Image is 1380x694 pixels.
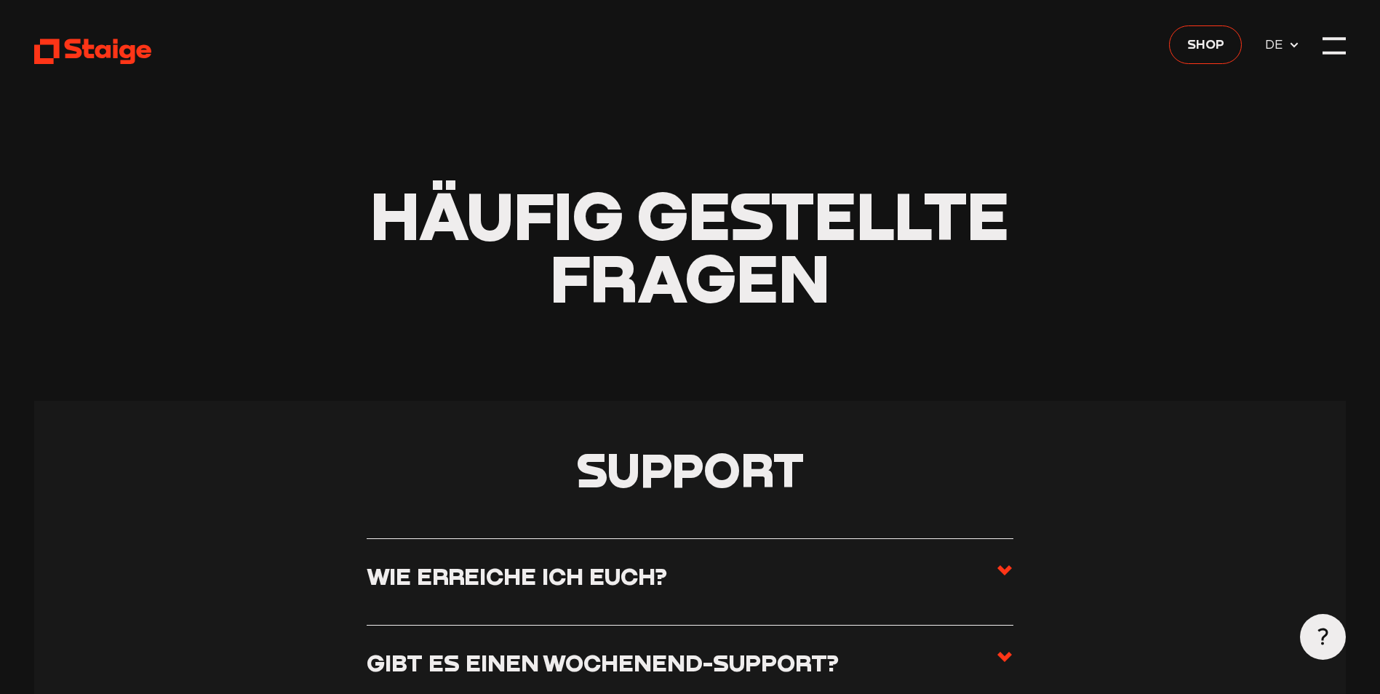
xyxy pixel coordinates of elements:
h3: Wie erreiche ich euch? [367,562,667,590]
span: DE [1265,34,1288,55]
h3: Gibt es einen Wochenend-Support? [367,648,839,677]
span: Häufig gestellte Fragen [370,175,1009,318]
span: Shop [1187,33,1224,54]
span: Support [576,441,804,498]
a: Shop [1169,25,1242,64]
